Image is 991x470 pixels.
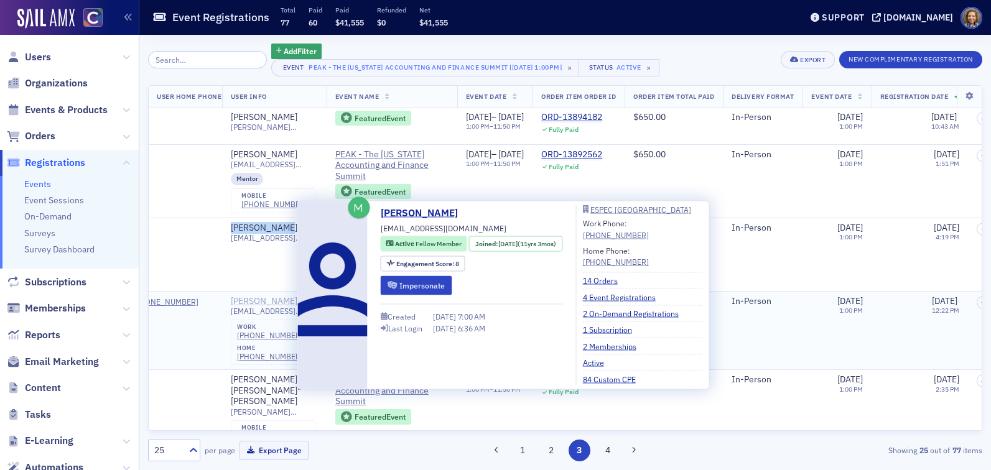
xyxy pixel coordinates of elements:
[25,302,86,315] span: Memberships
[24,178,51,190] a: Events
[732,112,794,123] div: In-Person
[419,17,448,27] span: $41,555
[335,149,449,182] a: PEAK - The [US_STATE] Accounting and Finance Summit
[231,407,318,417] span: [PERSON_NAME][EMAIL_ADDRESS][DOMAIN_NAME]
[597,440,618,461] button: 4
[932,306,959,315] time: 12:22 PM
[335,184,411,200] div: Featured Event
[133,297,198,306] a: [PHONE_NUMBER]
[7,302,86,315] a: Memberships
[800,57,826,63] div: Export
[564,62,575,73] span: ×
[231,233,318,242] span: [EMAIL_ADDRESS][DOMAIN_NAME]
[241,192,307,200] div: mobile
[180,20,205,45] img: Profile image for Aidan
[381,206,467,221] a: [PERSON_NAME]
[231,160,318,169] span: [EMAIL_ADDRESS][DOMAIN_NAME]
[633,149,666,160] span: $650.00
[981,298,985,306] span: –
[7,434,73,448] a: E-Learning
[837,295,863,306] span: [DATE]
[541,149,602,160] a: ORD-13892562
[50,303,223,316] div: Status: All Systems Operational
[197,419,217,428] span: Help
[205,445,235,456] label: per page
[335,374,449,407] span: PEAK - The Colorado Accounting and Finance Summit
[231,173,264,185] div: Mentor
[7,328,60,342] a: Reports
[355,188,406,195] div: Featured Event
[381,256,465,271] div: Engagement Score: 8
[25,156,85,170] span: Registrations
[335,374,449,407] a: PEAK - The [US_STATE] Accounting and Finance Summit
[541,92,616,101] span: Order Item Order ID
[231,296,297,307] a: [PERSON_NAME]
[633,111,666,122] span: $650.00
[381,223,506,234] span: [EMAIL_ADDRESS][DOMAIN_NAME]
[839,51,982,68] button: New Complimentary Registration
[27,419,55,428] span: Home
[466,122,524,131] div: –
[231,112,297,123] div: [PERSON_NAME]
[950,445,963,456] strong: 77
[549,388,579,396] div: Fully Paid
[231,149,297,160] div: [PERSON_NAME]
[26,356,101,369] span: Search for help
[231,92,267,101] span: User Info
[130,209,165,222] div: • 3h ago
[931,122,959,131] time: 10:43 AM
[934,222,959,233] span: [DATE]
[583,245,649,268] div: Home Phone:
[934,149,959,160] span: [DATE]
[25,328,60,342] span: Reports
[355,115,406,122] div: Featured Event
[157,92,253,101] span: User Home Phone Number
[386,239,461,249] a: Active Fellow Member
[433,311,458,321] span: [DATE]
[837,149,863,160] span: [DATE]
[579,59,659,76] button: StatusActive×
[335,409,411,425] div: Featured Event
[458,323,485,333] span: 6:36 AM
[583,256,649,267] div: [PHONE_NUMBER]
[781,51,835,68] button: Export
[583,357,613,368] a: Active
[335,92,379,101] span: Event Name
[590,206,691,213] div: ESPEC [GEOGRAPHIC_DATA]
[231,374,318,407] a: [PERSON_NAME] "[PERSON_NAME]" [PERSON_NAME]
[166,388,249,438] button: Help
[309,17,317,27] span: 60
[12,239,236,286] div: Send us a messageWe typically reply in under 15 minutes
[880,92,949,101] span: Registration Date
[17,9,75,29] img: SailAMX
[7,50,51,64] a: Users
[936,385,959,394] time: 2:35 PM
[583,340,646,351] a: 2 Memberships
[26,249,208,262] div: Send us a message
[469,236,562,252] div: Joined: 2014-05-31 00:00:00
[7,381,61,395] a: Content
[26,178,223,191] div: Recent message
[18,380,231,403] div: Redirect an Event to a 3rd Party URL
[309,61,562,73] div: PEAK - The [US_STATE] Accounting and Finance Summit [[DATE] 1:00pm]
[466,149,524,160] div: –
[335,149,449,182] span: PEAK - The Colorado Accounting and Finance Summit
[936,159,959,168] time: 1:51 PM
[25,88,224,131] p: Hi [PERSON_NAME] 👋
[309,6,322,14] p: Paid
[25,381,61,395] span: Content
[839,306,863,315] time: 1:00 PM
[25,275,86,289] span: Subscriptions
[396,260,459,267] div: 8
[103,419,146,428] span: Messages
[271,59,580,76] button: EventPEAK - The [US_STATE] Accounting and Finance Summit [[DATE] 1:00pm]×
[241,424,307,431] div: mobile
[381,236,467,252] div: Active: Active: Fellow Member
[643,62,654,73] span: ×
[583,206,702,213] a: ESPEC [GEOGRAPHIC_DATA]
[583,229,649,240] a: [PHONE_NUMBER]
[981,114,985,122] span: –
